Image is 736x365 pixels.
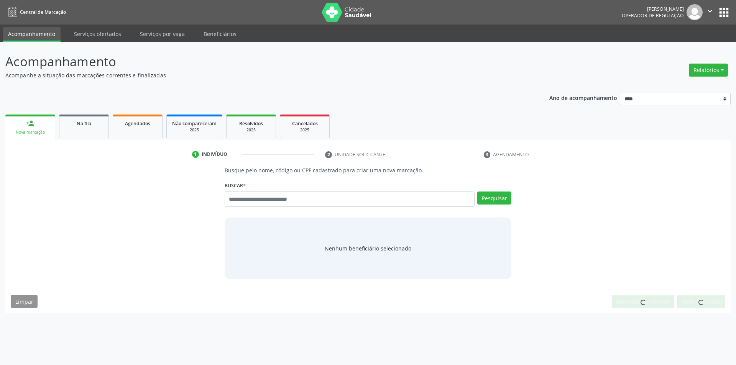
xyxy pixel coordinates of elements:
[622,6,684,12] div: [PERSON_NAME]
[239,120,263,127] span: Resolvidos
[11,295,38,308] button: Limpar
[77,120,91,127] span: Na fila
[325,244,411,252] span: Nenhum beneficiário selecionado
[549,93,617,102] p: Ano de acompanhamento
[192,151,199,158] div: 1
[622,12,684,19] span: Operador de regulação
[703,4,717,20] button: 
[225,180,246,192] label: Buscar
[172,127,217,133] div: 2025
[69,27,127,41] a: Serviços ofertados
[689,64,728,77] button: Relatórios
[26,119,34,128] div: person_add
[5,71,513,79] p: Acompanhe a situação das marcações correntes e finalizadas
[3,27,61,42] a: Acompanhamento
[135,27,190,41] a: Serviços por vaga
[717,6,731,19] button: apps
[20,9,66,15] span: Central de Marcação
[172,120,217,127] span: Não compareceram
[202,151,227,158] div: Indivíduo
[706,7,714,15] i: 
[125,120,150,127] span: Agendados
[286,127,324,133] div: 2025
[292,120,318,127] span: Cancelados
[5,6,66,18] a: Central de Marcação
[687,4,703,20] img: img
[225,166,512,174] p: Busque pelo nome, código ou CPF cadastrado para criar uma nova marcação.
[5,52,513,71] p: Acompanhamento
[11,129,50,135] div: Nova marcação
[232,127,270,133] div: 2025
[477,192,511,205] button: Pesquisar
[198,27,242,41] a: Beneficiários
